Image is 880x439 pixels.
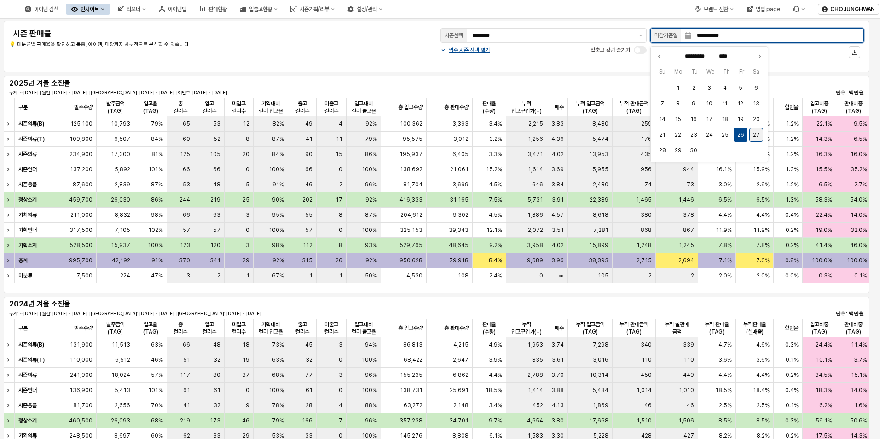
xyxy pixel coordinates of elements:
h5: 2025년 겨울 소진율 [9,79,152,88]
span: 0.4% [785,211,799,219]
span: 17 [336,196,342,203]
span: 3,699 [452,181,469,188]
span: 12 [243,120,249,127]
span: 입고율(TAG) [138,321,163,335]
span: 배수 [555,104,564,111]
span: 52 [214,135,220,143]
button: 2025-09-10 [702,97,716,110]
button: 2025-09-18 [718,112,732,126]
span: 96% [365,181,377,188]
span: 125 [180,150,190,158]
span: 발주금액(TAG) [100,321,130,335]
span: 판매율(수량) [476,100,502,115]
span: 2,215 [528,120,543,127]
span: 입고대비 컬러 출고율 [350,100,377,115]
span: 3.84 [551,181,564,188]
span: 57 [305,226,313,234]
span: 1.3% [786,166,799,173]
span: 14.0% [851,211,867,219]
button: Next month [755,52,764,61]
button: 2025-09-07 [655,97,669,110]
span: 구분 [18,324,28,332]
span: 미출고 컬러수 [320,100,342,115]
span: 234,900 [69,150,93,158]
span: 누적 입고구입가(+) [510,100,543,115]
span: 137,200 [70,166,93,173]
span: 입고비중(TAG) [806,321,832,335]
span: 244 [179,196,190,203]
span: 4.4% [718,211,732,219]
span: 100% [269,226,284,234]
p: 짝수 시즌 선택 열기 [449,46,490,54]
span: 7,105 [115,226,130,234]
span: 91% [272,181,284,188]
span: 202 [302,196,313,203]
button: 판매현황 [194,4,232,15]
span: 57 [183,226,190,234]
strong: 시즌용품 [18,181,37,188]
span: 92% [365,120,377,127]
div: 영업 page [756,6,780,12]
button: 짝수 시즌 선택 열기 [440,46,490,54]
span: 109,800 [69,135,93,143]
div: 영업 page [741,4,786,15]
span: 입고 컬러수 [198,321,221,335]
button: 2025-09-24 [702,128,716,142]
span: 53 [183,181,190,188]
span: 10,793 [111,120,130,127]
span: 90 [305,150,313,158]
span: 73 [687,181,694,188]
span: 총 입고수량 [398,324,423,332]
span: 84% [272,150,284,158]
span: 87,600 [73,181,93,188]
span: 3,393 [452,120,469,127]
div: Expand row [4,116,16,131]
span: 5,892 [115,166,130,173]
button: 제안 사항 표시 [635,29,646,42]
span: 출고 컬러수 [292,100,313,115]
span: 219 [210,196,220,203]
span: 138,692 [400,166,423,173]
span: 125,100 [70,120,93,127]
span: 미입고 컬러수 [228,100,249,115]
span: 2.9% [757,181,770,188]
button: 2025-09-14 [655,112,669,126]
span: 90% [272,196,284,203]
span: 20 [243,150,249,158]
span: 74 [644,181,652,188]
button: 2025-09-27 [749,128,763,142]
span: 입고대비 컬러 출고율 [350,321,377,335]
div: 설정/관리 [342,4,388,15]
span: 1,614 [528,166,543,173]
h4: 시즌 판매율 [13,29,362,38]
strong: 시즌언더 [18,166,37,173]
span: 8,832 [115,211,130,219]
span: 211,000 [70,211,93,219]
div: Expand row [4,223,16,237]
span: 1.3% [786,196,799,203]
button: 2025-09-15 [671,112,685,126]
span: 105 [210,150,220,158]
strong: 시즌의류 [18,151,37,157]
button: 2025-09-12 [734,97,747,110]
div: Expand row [4,398,16,413]
span: 46 [305,181,313,188]
span: 26,030 [111,196,130,203]
span: 956 [641,166,652,173]
span: 25 [243,196,249,203]
span: 66 [183,166,190,173]
div: 시즌기획/리뷰 [300,6,329,12]
button: 2025-09-21 [655,128,669,142]
button: 2025-09-19 [734,112,747,126]
span: 미출고 컬러수 [320,321,342,335]
span: 4.57 [551,211,564,219]
span: 입고율(TAG) [138,100,163,115]
button: 2025-09-03 [702,81,716,95]
div: 시즌선택 [445,31,463,40]
span: Tu [687,67,702,76]
span: 95,575 [403,135,423,143]
strong: 기획의류 [18,212,37,218]
span: 총 컬러수 [171,321,190,335]
span: 누적 판매금액(TAG) [616,321,652,335]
